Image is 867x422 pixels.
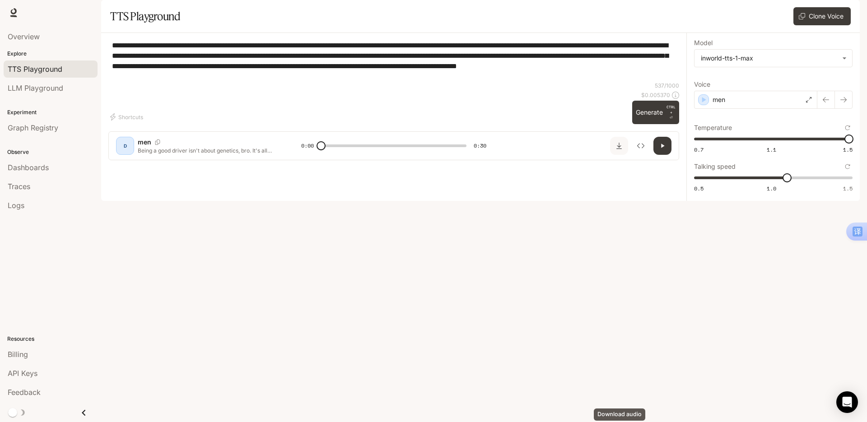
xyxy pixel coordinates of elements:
[694,163,736,170] p: Talking speed
[108,110,147,124] button: Shortcuts
[632,137,650,155] button: Inspect
[594,408,645,421] div: Download audio
[610,137,628,155] button: Download audio
[667,104,676,115] p: CTRL +
[836,391,858,413] div: Open Intercom Messenger
[138,147,280,154] p: Being a good driver isn't about genetics, bro. It's all about practice. A lot of you think you're...
[695,50,852,67] div: inworld-tts-1-max
[843,185,853,192] span: 1.5
[151,139,164,145] button: Copy Voice ID
[632,101,679,124] button: GenerateCTRL +⏎
[118,139,132,153] div: D
[694,146,704,153] span: 0.7
[767,146,776,153] span: 1.1
[694,125,732,131] p: Temperature
[793,7,851,25] button: Clone Voice
[843,162,853,172] button: Reset to default
[138,138,151,147] p: men
[694,40,713,46] p: Model
[474,141,486,150] span: 0:30
[694,81,710,88] p: Voice
[641,91,670,99] p: $ 0.005370
[843,123,853,133] button: Reset to default
[110,7,180,25] h1: TTS Playground
[713,95,725,104] p: men
[667,104,676,121] p: ⏎
[694,185,704,192] span: 0.5
[701,54,838,63] div: inworld-tts-1-max
[301,141,314,150] span: 0:00
[655,82,679,89] p: 537 / 1000
[767,185,776,192] span: 1.0
[843,146,853,153] span: 1.5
